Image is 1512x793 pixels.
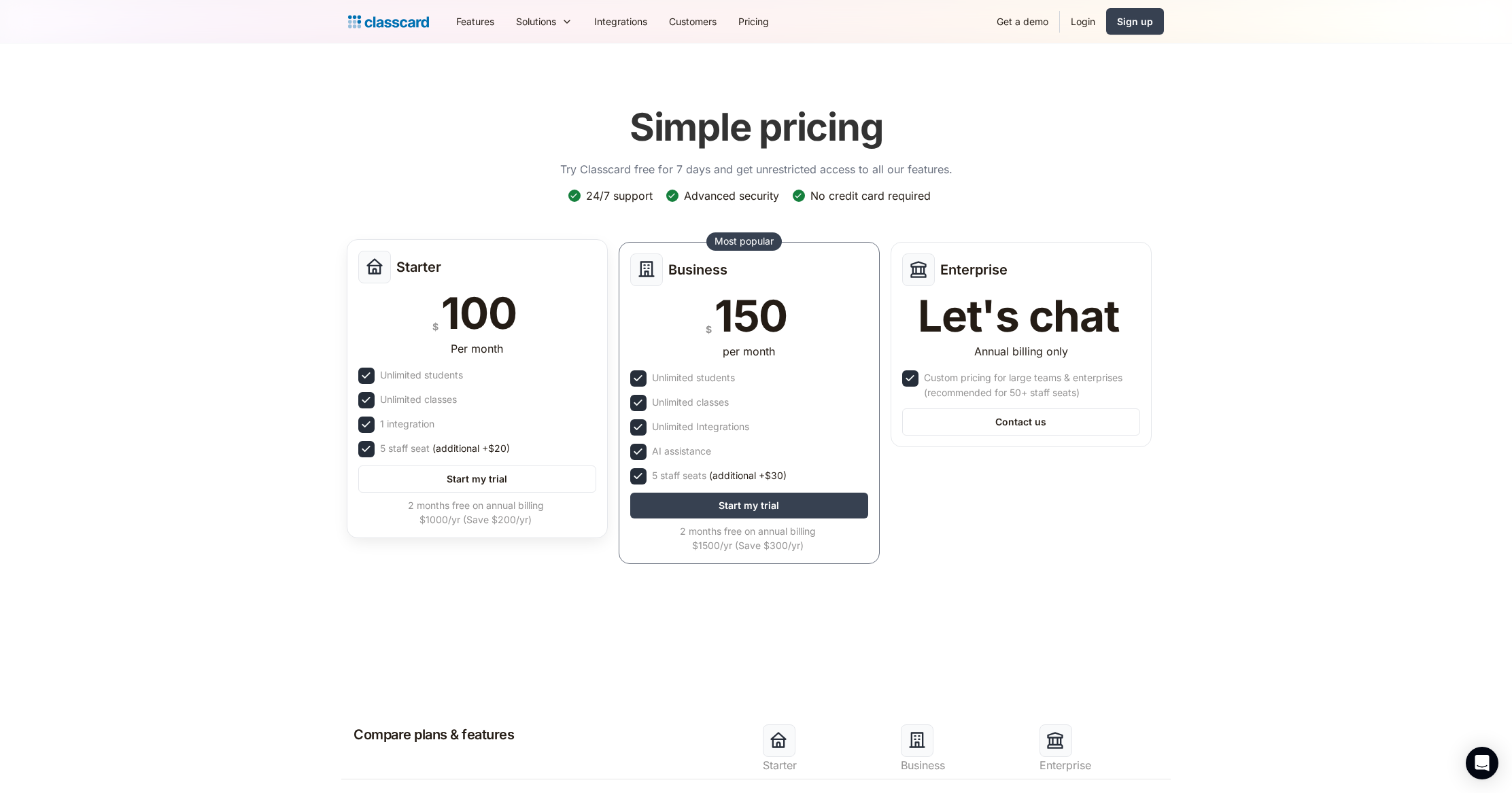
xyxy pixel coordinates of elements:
div: 5 staff seat [380,441,510,456]
div: 5 staff seats [652,468,787,483]
div: No credit card required [810,188,931,203]
p: Try Classcard free for 7 days and get unrestricted access to all our features. [560,161,952,177]
div: Unlimited classes [380,392,457,407]
div: Custom pricing for large teams & enterprises (recommended for 50+ staff seats) [924,370,1137,400]
span: (additional +$20) [432,441,510,456]
a: Start my trial [358,465,596,493]
div: Enterprise [1039,757,1164,773]
h2: Business [668,262,727,278]
div: Business [901,757,1025,773]
a: Get a demo [986,6,1059,37]
div: 150 [715,294,787,338]
h1: Simple pricing [630,105,883,150]
div: 1 integration [380,417,434,431]
div: Unlimited students [652,370,735,385]
div: $ [706,321,712,338]
a: Contact us [902,408,1140,436]
div: 2 months free on annual billing $1500/yr (Save $300/yr) [630,524,865,552]
h2: Compare plans & features [348,724,514,745]
a: Sign up [1106,8,1164,35]
h2: Starter [396,259,441,275]
a: Features [445,6,505,37]
div: Annual billing only [974,343,1068,359]
a: Integrations [583,6,658,37]
a: Customers [658,6,727,37]
a: Pricing [727,6,780,37]
div: AI assistance [652,444,711,459]
div: Advanced security [684,188,779,203]
a: Login [1060,6,1106,37]
div: per month [723,343,775,359]
div: Starter [763,757,887,773]
h2: Enterprise [940,262,1008,278]
div: Solutions [505,6,583,37]
div: $ [432,318,439,335]
div: Solutions [516,14,556,29]
a: home [348,12,429,31]
a: Start my trial [630,493,868,518]
div: Open Intercom Messenger [1466,747,1498,779]
div: Unlimited Integrations [652,419,749,434]
span: (additional +$30) [709,468,787,483]
div: Per month [451,340,503,357]
div: 100 [441,292,516,335]
div: Let's chat [918,294,1119,338]
div: 24/7 support [586,188,653,203]
div: Most popular [715,234,774,248]
div: Sign up [1117,14,1153,29]
div: 2 months free on annual billing $1000/yr (Save $200/yr) [358,498,594,527]
div: Unlimited classes [652,395,729,410]
div: Unlimited students [380,368,463,383]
